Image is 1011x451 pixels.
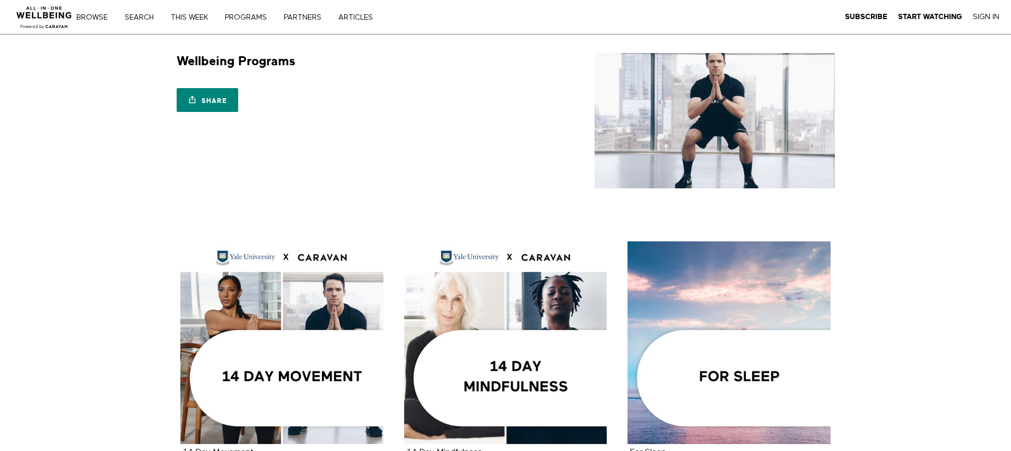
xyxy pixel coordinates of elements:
a: THIS WEEK [167,14,219,21]
a: Sign In [973,12,999,22]
a: For Sleep [627,241,831,445]
a: PARTNERS [280,14,333,21]
img: Wellbeing Programs [595,53,835,188]
a: PROGRAMS [221,14,278,21]
a: Share [177,88,238,112]
a: ARTICLES [335,14,384,21]
a: Start Watching [898,12,962,22]
a: 14 Day Movement [180,241,384,445]
strong: Start Watching [898,13,962,21]
nav: Primary [84,12,395,22]
h1: Wellbeing Programs [177,53,295,70]
a: 14 Day Mindfulness [404,241,607,445]
a: Subscribe [845,12,887,22]
a: Browse [73,14,119,21]
a: Search [121,14,165,21]
strong: Subscribe [845,13,887,21]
